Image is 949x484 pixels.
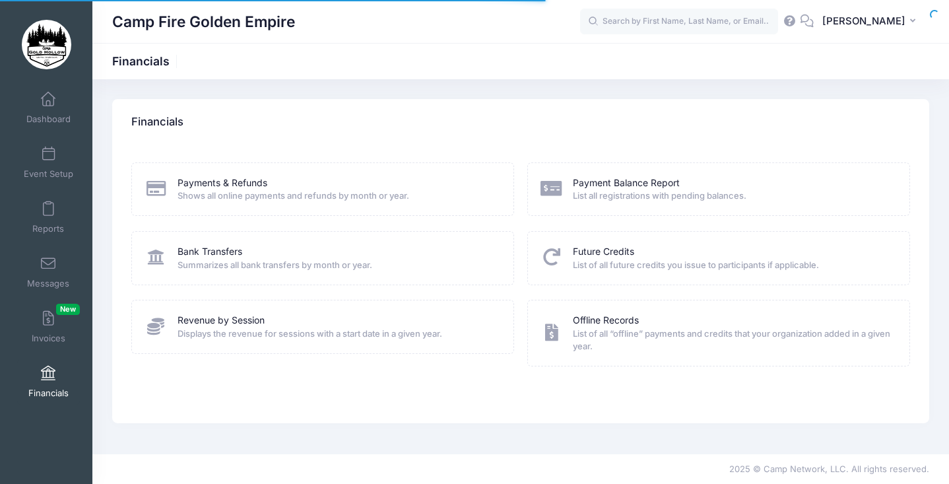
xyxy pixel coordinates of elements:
[24,168,73,180] span: Event Setup
[573,259,892,272] span: List of all future credits you issue to participants if applicable.
[580,9,778,35] input: Search by First Name, Last Name, or Email...
[17,249,80,295] a: Messages
[178,328,497,341] span: Displays the revenue for sessions with a start date in a given year.
[573,176,680,190] a: Payment Balance Report
[822,14,905,28] span: [PERSON_NAME]
[573,314,639,328] a: Offline Records
[112,54,181,68] h1: Financials
[178,259,497,272] span: Summarizes all bank transfers by month or year.
[814,7,929,37] button: [PERSON_NAME]
[178,176,267,190] a: Payments & Refunds
[56,304,80,315] span: New
[28,388,69,399] span: Financials
[32,333,65,344] span: Invoices
[17,304,80,350] a: InvoicesNew
[573,190,892,203] span: List all registrations with pending balances.
[573,328,892,353] span: List of all “offline” payments and credits that your organization added in a given year.
[178,190,497,203] span: Shows all online payments and refunds by month or year.
[17,85,80,131] a: Dashboard
[32,223,64,234] span: Reports
[178,245,242,259] a: Bank Transfers
[17,194,80,240] a: Reports
[573,245,634,259] a: Future Credits
[22,20,71,69] img: Camp Fire Golden Empire
[26,114,71,125] span: Dashboard
[131,104,183,141] h4: Financials
[729,464,929,474] span: 2025 © Camp Network, LLC. All rights reserved.
[17,139,80,186] a: Event Setup
[178,314,265,328] a: Revenue by Session
[17,359,80,405] a: Financials
[112,7,295,37] h1: Camp Fire Golden Empire
[27,278,69,289] span: Messages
